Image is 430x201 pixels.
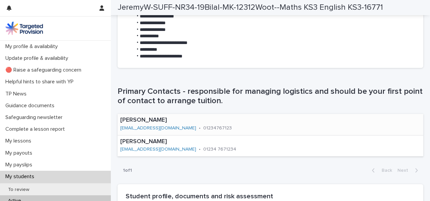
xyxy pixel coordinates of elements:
h2: Student profile, documents and risk assessment [126,192,415,200]
span: Next [397,168,412,173]
p: [PERSON_NAME] [120,117,278,124]
p: 1 of 1 [118,162,137,179]
a: 01234 7671234 [203,147,236,152]
p: 🔴 Raise a safeguarding concern [3,67,87,73]
p: My lessons [3,138,37,144]
button: Next [395,167,423,173]
button: Back [367,167,395,173]
a: [EMAIL_ADDRESS][DOMAIN_NAME] [120,126,196,130]
img: M5nRWzHhSzIhMunXDL62 [5,22,43,35]
p: My payouts [3,150,38,156]
p: • [199,125,201,131]
p: [PERSON_NAME] [120,138,283,146]
a: [PERSON_NAME][EMAIL_ADDRESS][DOMAIN_NAME]•01234 7671234 [118,135,423,157]
p: My profile & availability [3,43,63,50]
p: Safeguarding newsletter [3,114,68,121]
h2: JeremyW-SUFF-NR34-19Bilal-MK-12312Woot--Maths KS3 English KS3-16771 [118,3,383,12]
p: My payslips [3,162,38,168]
p: Guidance documents [3,103,60,109]
a: [EMAIL_ADDRESS][DOMAIN_NAME] [120,147,196,152]
p: My students [3,173,40,180]
span: Back [378,168,392,173]
h1: Primary Contacts - responsible for managing logistics and should be your first point of contact t... [118,87,423,106]
p: • [199,147,201,152]
p: Update profile & availability [3,55,74,62]
a: [PERSON_NAME][EMAIL_ADDRESS][DOMAIN_NAME]•01234767123 [118,114,423,135]
a: 01234767123 [203,126,232,130]
p: Complete a lesson report [3,126,70,132]
p: To review [3,187,35,193]
p: TP News [3,91,32,97]
p: Helpful hints to share with YP [3,79,79,85]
